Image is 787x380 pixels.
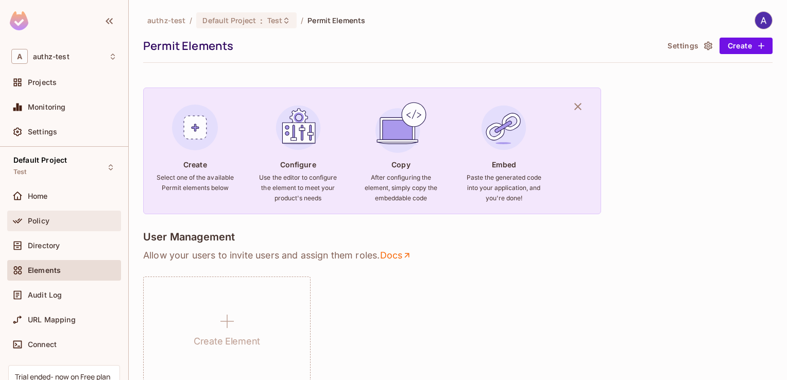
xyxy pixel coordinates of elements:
h4: User Management [143,231,235,243]
img: Configure Element [270,100,326,156]
span: : [260,16,263,25]
img: Embed Element [476,100,532,156]
h6: Use the editor to configure the element to meet your product's needs [259,172,337,203]
span: Default Project [202,15,256,25]
span: Monitoring [28,103,66,111]
li: / [190,15,192,25]
h4: Create [183,160,207,169]
span: Test [267,15,283,25]
span: A [11,49,28,64]
h6: Select one of the available Permit elements below [156,172,234,193]
div: Permit Elements [143,38,658,54]
a: Docs [380,249,412,262]
span: Connect [28,340,57,349]
h1: Create Element [194,334,260,349]
h6: After configuring the element, simply copy the embeddable code [362,172,440,203]
span: Audit Log [28,291,62,299]
h4: Copy [391,160,410,169]
img: ASHISH SANDEY [755,12,772,29]
img: Copy Element [373,100,429,156]
h4: Embed [492,160,517,169]
span: Settings [28,128,57,136]
span: URL Mapping [28,316,76,324]
span: Directory [28,241,60,250]
span: Default Project [13,156,67,164]
span: Permit Elements [307,15,365,25]
span: Home [28,192,48,200]
span: Elements [28,266,61,274]
span: Policy [28,217,49,225]
img: SReyMgAAAABJRU5ErkJggg== [10,11,28,30]
p: Allow your users to invite users and assign them roles . [143,249,773,262]
h4: Configure [280,160,316,169]
li: / [301,15,303,25]
button: Settings [663,38,715,54]
span: the active workspace [147,15,185,25]
h6: Paste the generated code into your application, and you're done! [465,172,543,203]
span: Projects [28,78,57,87]
span: Test [13,168,27,176]
img: Create Element [167,100,223,156]
button: Create [720,38,773,54]
span: Workspace: authz-test [33,53,70,61]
